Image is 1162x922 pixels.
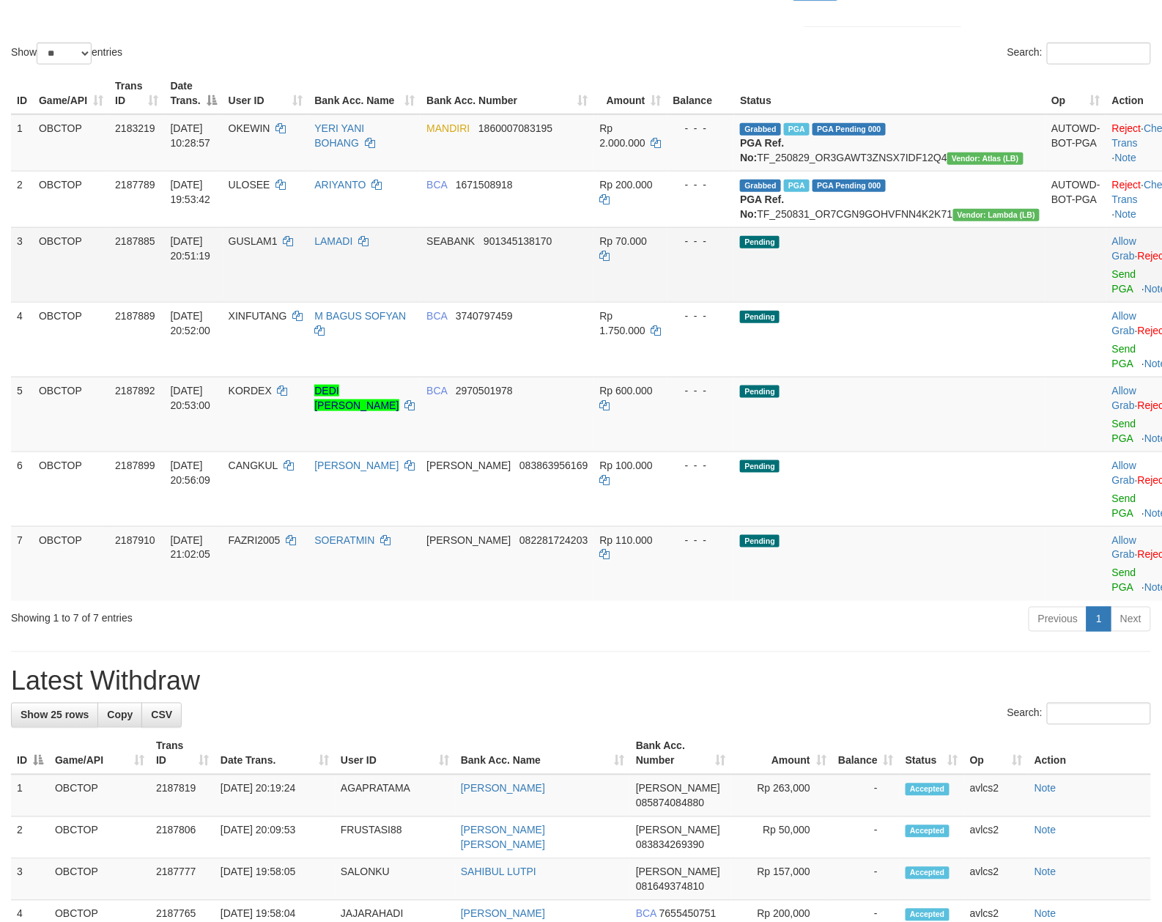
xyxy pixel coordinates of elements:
[740,535,780,547] span: Pending
[964,859,1029,901] td: avlcs2
[600,534,653,546] span: Rp 110.000
[314,460,399,471] a: [PERSON_NAME]
[426,122,470,134] span: MANDIRI
[1112,567,1136,594] a: Send PGA
[906,825,950,838] span: Accepted
[109,73,164,114] th: Trans ID: activate to sort column ascending
[335,859,455,901] td: SALONKU
[636,908,656,920] span: BCA
[1112,385,1136,411] a: Allow Grab
[832,775,900,817] td: -
[673,177,729,192] div: - - -
[1029,607,1087,632] a: Previous
[813,180,886,192] span: PGA Pending
[947,152,1024,165] span: Vendor URL: https://dashboard.q2checkout.com/secure
[636,839,704,851] span: Copy 083834269390 to clipboard
[115,122,155,134] span: 2183219
[600,310,645,336] span: Rp 1.750.000
[964,733,1029,775] th: Op: activate to sort column ascending
[636,881,704,893] span: Copy 081649374810 to clipboard
[600,122,645,149] span: Rp 2.000.000
[636,783,720,794] span: [PERSON_NAME]
[906,867,950,879] span: Accepted
[426,534,511,546] span: [PERSON_NAME]
[519,460,588,471] span: Copy 083863956169 to clipboard
[171,122,211,149] span: [DATE] 10:28:57
[115,235,155,247] span: 2187885
[11,171,33,227] td: 2
[33,114,109,172] td: OBCTOP
[740,180,781,192] span: Grabbed
[594,73,667,114] th: Amount: activate to sort column ascending
[600,460,653,471] span: Rp 100.000
[229,179,270,191] span: ULOSEE
[37,43,92,64] select: Showentries
[1087,607,1111,632] a: 1
[335,775,455,817] td: AGAPRATAMA
[456,310,513,322] span: Copy 3740797459 to clipboard
[636,797,704,809] span: Copy 085874084880 to clipboard
[673,533,729,547] div: - - -
[667,73,735,114] th: Balance
[115,310,155,322] span: 2187889
[484,235,552,247] span: Copy 901345138170 to clipboard
[519,534,588,546] span: Copy 082281724203 to clipboard
[1035,866,1056,878] a: Note
[1112,343,1136,369] a: Send PGA
[1115,208,1137,220] a: Note
[478,122,552,134] span: Copy 1860007083195 to clipboard
[421,73,593,114] th: Bank Acc. Number: activate to sort column ascending
[673,458,729,473] div: - - -
[314,310,406,322] a: M BAGUS SOFYAN
[900,733,964,775] th: Status: activate to sort column ascending
[461,825,545,851] a: [PERSON_NAME] [PERSON_NAME]
[813,123,886,136] span: PGA Pending
[1112,385,1138,411] span: ·
[171,310,211,336] span: [DATE] 20:52:00
[314,179,366,191] a: ARIYANTO
[455,733,630,775] th: Bank Acc. Name: activate to sort column ascending
[426,460,511,471] span: [PERSON_NAME]
[426,235,475,247] span: SEABANK
[11,377,33,451] td: 5
[1115,152,1137,163] a: Note
[11,73,33,114] th: ID
[784,180,810,192] span: Marked by avlcs2
[314,235,352,247] a: LAMADI
[1047,703,1151,725] input: Search:
[1112,122,1141,134] a: Reject
[314,122,364,149] a: YERI YANI BOHANG
[229,122,270,134] span: OKEWIN
[740,137,784,163] b: PGA Ref. No:
[673,383,729,398] div: - - -
[673,309,729,323] div: - - -
[731,859,832,901] td: Rp 157,000
[33,227,109,302] td: OBCTOP
[1112,460,1136,486] a: Allow Grab
[740,123,781,136] span: Grabbed
[964,817,1029,859] td: avlcs2
[33,73,109,114] th: Game/API: activate to sort column ascending
[731,817,832,859] td: Rp 50,000
[740,236,780,248] span: Pending
[731,733,832,775] th: Amount: activate to sort column ascending
[1112,534,1136,561] a: Allow Grab
[740,460,780,473] span: Pending
[229,235,278,247] span: GUSLAM1
[1112,310,1136,336] a: Allow Grab
[630,733,731,775] th: Bank Acc. Number: activate to sort column ascending
[1112,179,1141,191] a: Reject
[1112,268,1136,295] a: Send PGA
[1007,703,1151,725] label: Search:
[832,859,900,901] td: -
[426,179,447,191] span: BCA
[11,43,122,64] label: Show entries
[734,73,1046,114] th: Status
[1029,733,1151,775] th: Action
[461,908,545,920] a: [PERSON_NAME]
[314,534,374,546] a: SOERATMIN
[1112,235,1138,262] span: ·
[171,179,211,205] span: [DATE] 19:53:42
[1035,825,1056,836] a: Note
[1112,310,1138,336] span: ·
